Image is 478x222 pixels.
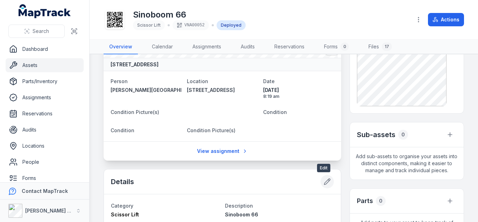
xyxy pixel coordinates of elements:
a: Assignments [187,40,227,54]
div: 0 [376,196,386,206]
strong: [STREET_ADDRESS] [111,61,159,68]
span: [DATE] [263,87,334,94]
div: 17 [382,42,392,51]
span: Description [225,203,253,209]
span: Location [187,78,208,84]
a: Parts/Inventory [6,74,84,88]
span: Condition [111,127,134,133]
span: Search [33,28,49,35]
h2: Sub-assets [357,130,395,140]
a: Forms0 [318,40,354,54]
h1: Sinoboom 66 [133,9,246,20]
div: 0 [398,130,408,140]
button: Search [8,25,65,38]
strong: Contact MapTrack [22,188,68,194]
a: Overview [104,40,138,54]
a: Forms [6,171,84,185]
a: Assignments [6,90,84,105]
a: Files17 [363,40,398,54]
a: Assets [6,58,84,72]
div: Deployed [217,20,246,30]
h2: Details [111,177,134,187]
a: Dashboard [6,42,84,56]
span: [STREET_ADDRESS] [187,87,235,93]
a: [PERSON_NAME][GEOGRAPHIC_DATA] [111,87,181,94]
span: Date [263,78,275,84]
span: Sinoboom 66 [225,211,258,217]
strong: [PERSON_NAME] Air [25,208,74,214]
div: VNA00052 [173,20,209,30]
span: Category [111,203,133,209]
span: Add sub-assets to organise your assets into distinct components, making it easier to manage and t... [350,147,464,180]
span: Condition [263,109,287,115]
div: 0 [340,42,349,51]
a: [STREET_ADDRESS] [187,87,258,94]
span: Scissor Lift [111,211,139,217]
a: Reservations [6,107,84,121]
h3: Parts [357,196,373,206]
span: Person [111,78,128,84]
a: View assignment [192,144,252,158]
time: 21/11/2024, 8:19:27 am [263,87,334,99]
span: Edit [317,164,330,172]
a: Audits [235,40,260,54]
a: Calendar [146,40,178,54]
span: Condition Picture(s) [111,109,159,115]
a: People [6,155,84,169]
a: MapTrack [19,4,71,18]
span: 8:19 am [263,94,334,99]
span: Scissor Lift [137,22,161,28]
button: Actions [428,13,464,26]
a: Reservations [269,40,310,54]
a: Audits [6,123,84,137]
a: Locations [6,139,84,153]
span: Condition Picture(s) [187,127,236,133]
